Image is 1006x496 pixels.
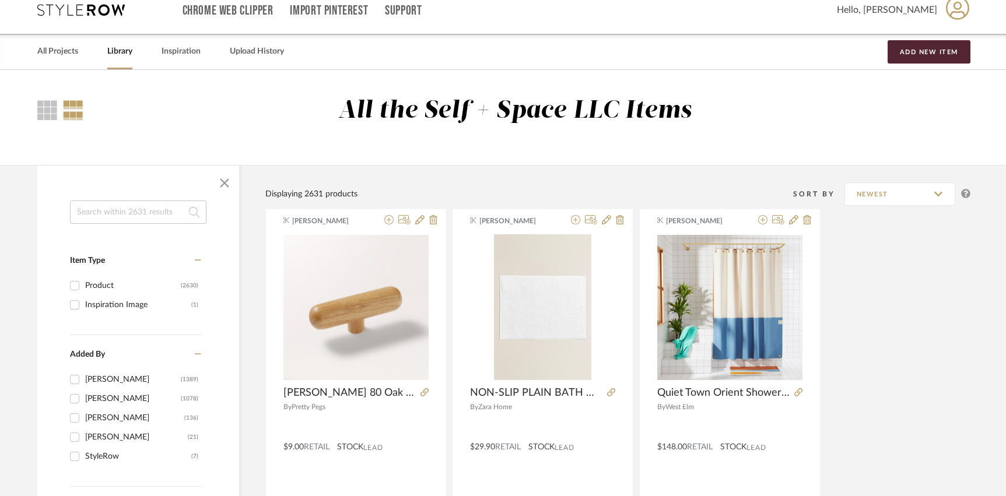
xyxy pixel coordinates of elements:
[888,40,970,64] button: Add New Item
[720,441,746,453] span: STOCK
[292,216,366,226] span: [PERSON_NAME]
[478,403,512,410] span: Zara Home
[338,96,692,126] div: All the Self + Space LLC Items
[283,235,429,380] img: Frank 80 Oak Natural
[479,216,553,226] span: [PERSON_NAME]
[657,235,802,380] img: Quiet Town Orient Shower Curtain
[213,171,236,195] button: Close
[85,428,188,446] div: [PERSON_NAME]
[494,234,591,380] img: NON-SLIP PLAIN BATH MAT
[837,3,937,17] span: Hello, [PERSON_NAME]
[85,409,184,427] div: [PERSON_NAME]
[162,44,201,59] a: Inspiration
[184,409,198,427] div: (136)
[470,443,495,451] span: $29.90
[528,441,555,453] span: STOCK
[85,389,181,408] div: [PERSON_NAME]
[363,444,383,452] span: Lead
[85,447,191,466] div: StyleRow
[657,443,687,451] span: $148.00
[495,443,521,451] span: Retail
[385,6,422,16] a: Support
[687,443,713,451] span: Retail
[70,200,206,224] input: Search within 2631 results
[191,447,198,466] div: (7)
[70,350,105,358] span: Added By
[85,370,181,389] div: [PERSON_NAME]
[470,386,602,399] span: NON-SLIP PLAIN BATH MAT
[37,44,78,59] a: All Projects
[657,403,665,410] span: By
[85,296,191,314] div: Inspiration Image
[283,403,292,410] span: By
[230,44,284,59] a: Upload History
[290,6,368,16] a: Import Pinterest
[188,428,198,446] div: (21)
[70,256,105,265] span: Item Type
[292,403,325,410] span: Pretty Pegs
[665,403,694,410] span: West Elm
[181,389,198,408] div: (1078)
[337,441,363,453] span: STOCK
[283,386,416,399] span: [PERSON_NAME] 80 Oak Natural
[283,443,304,451] span: $9.00
[746,444,766,452] span: Lead
[107,44,132,59] a: Library
[304,443,330,451] span: Retail
[181,370,198,389] div: (1389)
[265,188,357,200] div: Displaying 2631 products
[555,444,574,452] span: Lead
[181,276,198,295] div: (2630)
[666,216,739,226] span: [PERSON_NAME]
[470,403,478,410] span: By
[657,386,790,399] span: Quiet Town Orient Shower Curtain
[183,6,274,16] a: Chrome Web Clipper
[793,188,844,200] div: Sort By
[85,276,181,295] div: Product
[191,296,198,314] div: (1)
